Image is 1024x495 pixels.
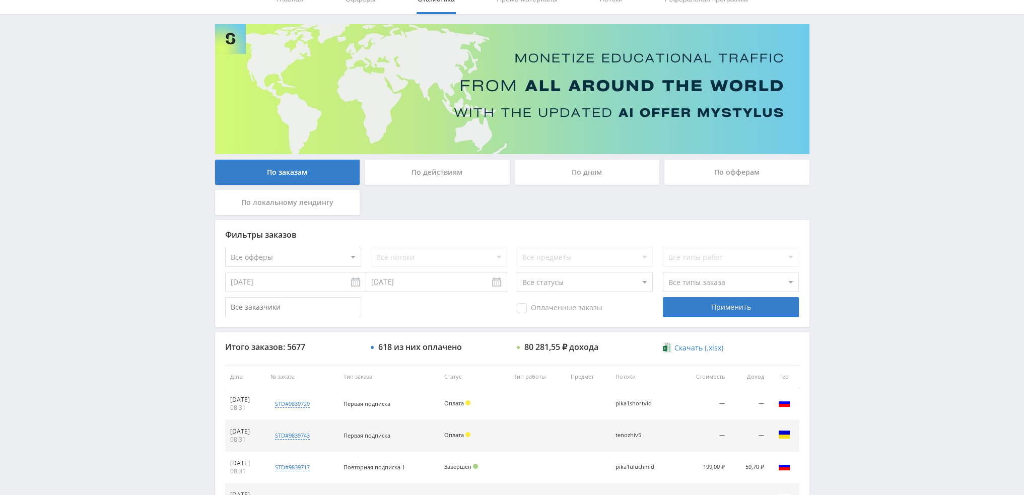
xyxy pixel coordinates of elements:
[517,303,602,313] span: Оплаченные заказы
[215,160,360,185] div: По заказам
[778,460,790,472] img: rus.png
[769,366,799,388] th: Гео
[275,400,310,408] div: std#9839729
[265,366,339,388] th: № заказа
[439,366,508,388] th: Статус
[444,399,464,407] span: Оплата
[344,463,405,471] span: Повторная подписка 1
[230,459,260,467] div: [DATE]
[616,464,661,470] div: pika1uluchmid
[663,343,723,353] a: Скачать (.xlsx)
[778,429,790,441] img: ukr.png
[230,436,260,444] div: 08:31
[677,388,730,420] td: —
[275,463,310,471] div: std#9839717
[215,190,360,215] div: По локальному лендингу
[338,366,439,388] th: Тип заказа
[524,342,598,351] div: 80 281,55 ₽ дохода
[230,404,260,412] div: 08:31
[444,431,464,439] span: Оплата
[465,400,470,405] span: Холд
[730,388,769,420] td: —
[610,366,677,388] th: Потоки
[515,160,660,185] div: По дням
[225,366,265,388] th: Дата
[225,230,799,239] div: Фильтры заказов
[664,160,809,185] div: По офферам
[230,396,260,404] div: [DATE]
[473,464,478,469] span: Подтвержден
[663,342,671,352] img: xlsx
[674,344,723,352] span: Скачать (.xlsx)
[566,366,611,388] th: Предмет
[677,366,730,388] th: Стоимость
[378,342,462,351] div: 618 из них оплачено
[616,432,661,439] div: tenozhiv5
[616,400,661,407] div: pika1shortvid
[465,432,470,437] span: Холд
[344,400,390,407] span: Первая подписка
[275,432,310,440] div: std#9839743
[215,24,809,154] img: Banner
[344,432,390,439] span: Первая подписка
[225,342,361,351] div: Итого заказов: 5677
[778,397,790,409] img: rus.png
[230,467,260,475] div: 08:31
[730,420,769,452] td: —
[730,366,769,388] th: Доход
[230,428,260,436] div: [DATE]
[663,297,799,317] div: Применить
[677,452,730,483] td: 199,00 ₽
[730,452,769,483] td: 59,70 ₽
[677,420,730,452] td: —
[509,366,566,388] th: Тип работы
[225,297,361,317] input: Все заказчики
[365,160,510,185] div: По действиям
[444,463,471,470] span: Завершён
